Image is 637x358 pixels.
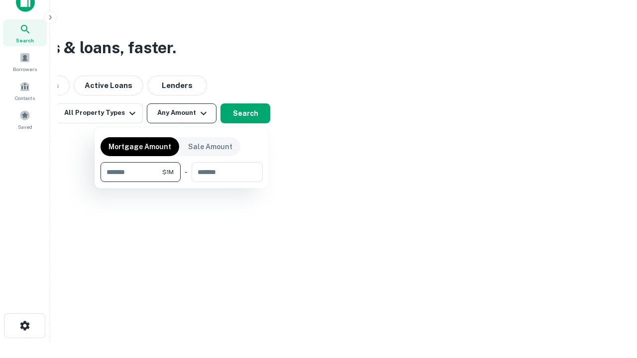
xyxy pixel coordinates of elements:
[185,162,188,182] div: -
[587,278,637,326] iframe: Chat Widget
[162,168,174,177] span: $1M
[188,141,232,152] p: Sale Amount
[108,141,171,152] p: Mortgage Amount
